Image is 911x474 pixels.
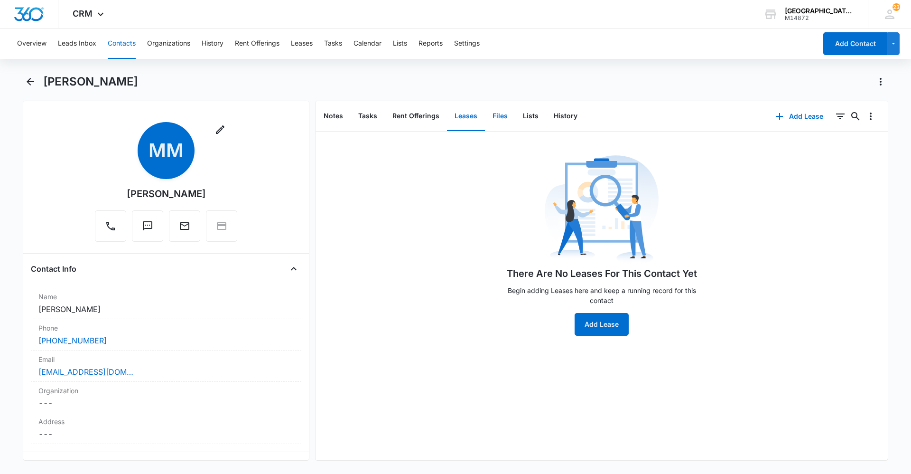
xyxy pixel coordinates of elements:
[38,292,294,302] label: Name
[575,313,629,336] button: Add Lease
[169,210,200,242] button: Email
[485,102,515,131] button: Files
[447,102,485,131] button: Leases
[38,354,294,364] label: Email
[353,28,381,59] button: Calendar
[108,28,136,59] button: Contacts
[31,319,301,351] div: Phone[PHONE_NUMBER]
[892,3,900,11] span: 23
[316,102,351,131] button: Notes
[38,335,107,346] a: [PHONE_NUMBER]
[766,105,833,128] button: Add Lease
[17,28,46,59] button: Overview
[235,28,279,59] button: Rent Offerings
[132,225,163,233] a: Text
[892,3,900,11] div: notifications count
[507,266,697,281] h1: There Are No Leases For This Contact Yet
[351,102,385,131] button: Tasks
[31,413,301,444] div: Address---
[385,102,447,131] button: Rent Offerings
[873,74,888,89] button: Actions
[785,7,854,15] div: account name
[863,109,878,124] button: Overflow Menu
[58,28,96,59] button: Leads Inbox
[38,428,294,440] dd: ---
[31,382,301,413] div: Organization---
[848,109,863,124] button: Search...
[454,28,480,59] button: Settings
[833,109,848,124] button: Filters
[418,28,443,59] button: Reports
[515,102,546,131] button: Lists
[169,225,200,233] a: Email
[95,225,126,233] a: Call
[38,323,294,333] label: Phone
[31,351,301,382] div: Email[EMAIL_ADDRESS][DOMAIN_NAME]
[38,303,294,315] dd: [PERSON_NAME]
[43,75,138,89] h1: [PERSON_NAME]
[38,386,294,396] label: Organization
[502,285,701,305] p: Begin adding Leases here and keep a running record for this contact
[31,263,76,275] h4: Contact Info
[38,398,294,409] dd: ---
[23,74,37,89] button: Back
[393,28,407,59] button: Lists
[785,15,854,21] div: account id
[545,152,659,266] img: No Data
[202,28,223,59] button: History
[132,210,163,242] button: Text
[95,210,126,242] button: Call
[38,417,294,427] label: Address
[38,366,133,378] a: [EMAIL_ADDRESS][DOMAIN_NAME]
[31,288,301,319] div: Name[PERSON_NAME]
[291,28,313,59] button: Leases
[324,28,342,59] button: Tasks
[546,102,585,131] button: History
[73,9,93,19] span: CRM
[138,122,195,179] span: MM
[823,32,887,55] button: Add Contact
[147,28,190,59] button: Organizations
[127,187,206,201] div: [PERSON_NAME]
[286,261,301,276] button: Close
